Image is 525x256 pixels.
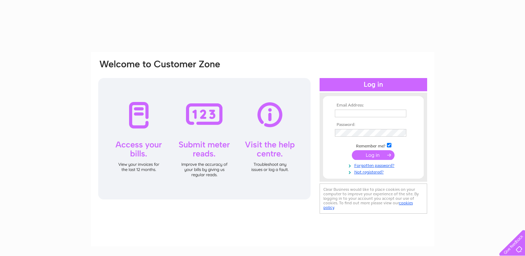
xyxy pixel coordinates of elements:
input: Submit [352,150,395,160]
td: Remember me? [333,142,414,149]
th: Email Address: [333,103,414,108]
a: Forgotten password? [335,162,414,168]
th: Password: [333,122,414,127]
div: Clear Business would like to place cookies on your computer to improve your experience of the sit... [320,184,427,214]
a: Not registered? [335,168,414,175]
a: cookies policy [323,200,413,210]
